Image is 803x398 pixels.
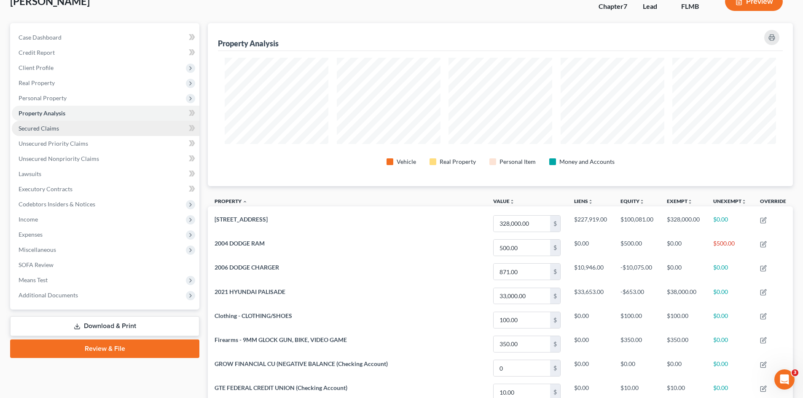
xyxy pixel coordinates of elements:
td: $500.00 [706,236,753,260]
th: Override [753,193,793,212]
a: Review & File [10,339,199,358]
span: Client Profile [19,64,54,71]
div: Vehicle [397,158,416,166]
td: $33,653.00 [567,284,614,308]
td: $0.00 [706,211,753,235]
td: $0.00 [567,308,614,332]
td: -$10,075.00 [614,260,660,284]
div: $ [550,360,560,376]
iframe: Intercom live chat [774,369,795,390]
i: unfold_more [510,199,515,204]
a: Valueunfold_more [493,198,515,204]
td: $0.00 [567,356,614,380]
a: Property Analysis [12,106,199,121]
input: 0.00 [494,360,550,376]
td: $100,081.00 [614,211,660,235]
span: Expenses [19,231,43,238]
a: Equityunfold_more [620,198,645,204]
span: GTE FEDERAL CREDIT UNION (Checking Account) [215,384,347,391]
input: 0.00 [494,312,550,328]
a: Secured Claims [12,121,199,136]
td: $100.00 [660,308,706,332]
a: Liensunfold_more [574,198,593,204]
td: $0.00 [567,236,614,260]
td: $0.00 [660,356,706,380]
div: FLMB [681,2,712,11]
div: Lead [643,2,668,11]
a: Unexemptunfold_more [713,198,747,204]
i: unfold_more [639,199,645,204]
div: Personal Item [500,158,536,166]
div: $ [550,312,560,328]
td: -$653.00 [614,284,660,308]
td: $100.00 [614,308,660,332]
td: $500.00 [614,236,660,260]
span: Property Analysis [19,110,65,117]
div: $ [550,336,560,352]
span: Credit Report [19,49,55,56]
a: Property expand_less [215,198,247,204]
a: Credit Report [12,45,199,60]
i: unfold_more [588,199,593,204]
a: Lawsuits [12,166,199,182]
span: 3 [792,369,798,376]
a: Case Dashboard [12,30,199,45]
td: $350.00 [660,332,706,356]
div: $ [550,288,560,304]
span: Income [19,216,38,223]
span: Codebtors Insiders & Notices [19,200,95,208]
div: $ [550,240,560,256]
td: $0.00 [660,236,706,260]
span: [STREET_ADDRESS] [215,216,268,223]
i: expand_less [242,199,247,204]
td: $0.00 [706,308,753,332]
td: $0.00 [706,332,753,356]
div: Chapter [599,2,629,11]
span: Firearms - 9MM GLOCK GUN, BIKE, VIDEO GAME [215,336,347,343]
i: unfold_more [688,199,693,204]
span: 2004 DODGE RAM [215,240,265,247]
span: 2006 DODGE CHARGER [215,264,279,271]
span: Secured Claims [19,125,59,132]
input: 0.00 [494,336,550,352]
span: Additional Documents [19,291,78,299]
a: Unsecured Priority Claims [12,136,199,151]
div: Property Analysis [218,38,279,48]
td: $38,000.00 [660,284,706,308]
td: $0.00 [660,260,706,284]
td: $350.00 [614,332,660,356]
td: $10,946.00 [567,260,614,284]
td: $227,919.00 [567,211,614,235]
a: SOFA Review [12,257,199,272]
span: Unsecured Priority Claims [19,140,88,147]
span: Personal Property [19,94,67,102]
div: Real Property [440,158,476,166]
span: Case Dashboard [19,34,62,41]
span: Lawsuits [19,170,41,177]
span: Miscellaneous [19,246,56,253]
a: Unsecured Nonpriority Claims [12,151,199,166]
span: GROW FINANCIAL CU (NEGATIVE BALANCE (Checking Account) [215,360,388,367]
span: Unsecured Nonpriority Claims [19,155,99,162]
span: SOFA Review [19,261,54,268]
span: Means Test [19,276,48,283]
input: 0.00 [494,216,550,232]
span: 2021 HYUNDAI PALISADE [215,288,285,295]
a: Download & Print [10,316,199,336]
td: $0.00 [706,356,753,380]
td: $0.00 [567,332,614,356]
div: $ [550,216,560,232]
td: $0.00 [706,284,753,308]
input: 0.00 [494,240,550,256]
td: $0.00 [706,260,753,284]
span: 7 [623,2,627,10]
a: Executory Contracts [12,182,199,197]
input: 0.00 [494,264,550,280]
td: $0.00 [614,356,660,380]
input: 0.00 [494,288,550,304]
i: unfold_more [741,199,747,204]
td: $328,000.00 [660,211,706,235]
div: $ [550,264,560,280]
a: Exemptunfold_more [667,198,693,204]
span: Executory Contracts [19,185,73,192]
